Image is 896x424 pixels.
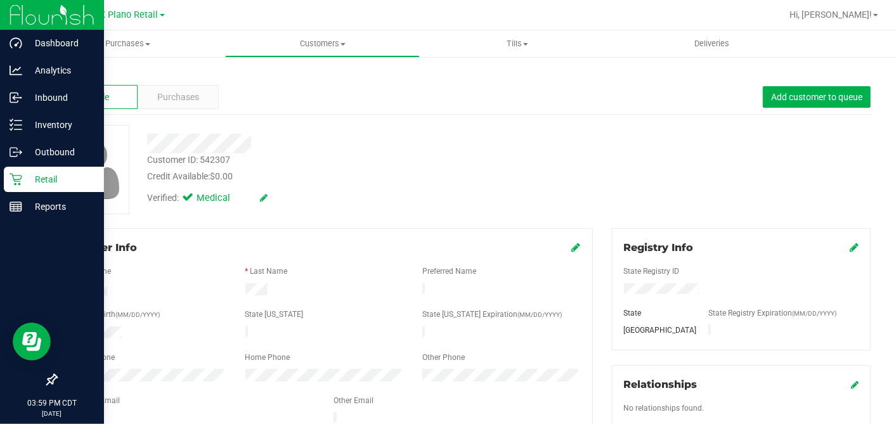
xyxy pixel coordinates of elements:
[10,64,22,77] inline-svg: Analytics
[624,241,694,254] span: Registry Info
[73,309,160,320] label: Date of Birth
[22,90,98,105] p: Inbound
[420,38,614,49] span: Tills
[22,172,98,187] p: Retail
[22,63,98,78] p: Analytics
[94,10,159,20] span: TX Plano Retail
[22,35,98,51] p: Dashboard
[792,310,836,317] span: (MM/DD/YYYY)
[10,173,22,186] inline-svg: Retail
[677,38,746,49] span: Deliveries
[624,266,680,277] label: State Registry ID
[115,311,160,318] span: (MM/DD/YYYY)
[10,200,22,213] inline-svg: Reports
[763,86,871,108] button: Add customer to queue
[197,191,247,205] span: Medical
[226,38,419,49] span: Customers
[250,266,288,277] label: Last Name
[10,37,22,49] inline-svg: Dashboard
[13,323,51,361] iframe: Resource center
[614,307,699,319] div: State
[6,409,98,418] p: [DATE]
[6,397,98,409] p: 03:59 PM CDT
[147,191,268,205] div: Verified:
[422,352,465,363] label: Other Phone
[10,119,22,131] inline-svg: Inventory
[225,30,420,57] a: Customers
[420,30,614,57] a: Tills
[422,309,562,320] label: State [US_STATE] Expiration
[771,92,862,102] span: Add customer to queue
[614,324,699,336] div: [GEOGRAPHIC_DATA]
[422,266,476,277] label: Preferred Name
[30,38,225,49] span: Purchases
[789,10,872,20] span: Hi, [PERSON_NAME]!
[517,311,562,318] span: (MM/DD/YYYY)
[147,153,230,167] div: Customer ID: 542307
[210,171,233,181] span: $0.00
[157,91,199,104] span: Purchases
[10,146,22,158] inline-svg: Outbound
[624,402,704,414] label: No relationships found.
[22,145,98,160] p: Outbound
[245,352,290,363] label: Home Phone
[30,30,225,57] a: Purchases
[147,170,545,183] div: Credit Available:
[22,117,98,132] p: Inventory
[22,199,98,214] p: Reports
[708,307,836,319] label: State Registry Expiration
[624,378,698,390] span: Relationships
[614,30,809,57] a: Deliveries
[334,395,373,406] label: Other Email
[10,91,22,104] inline-svg: Inbound
[245,309,304,320] label: State [US_STATE]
